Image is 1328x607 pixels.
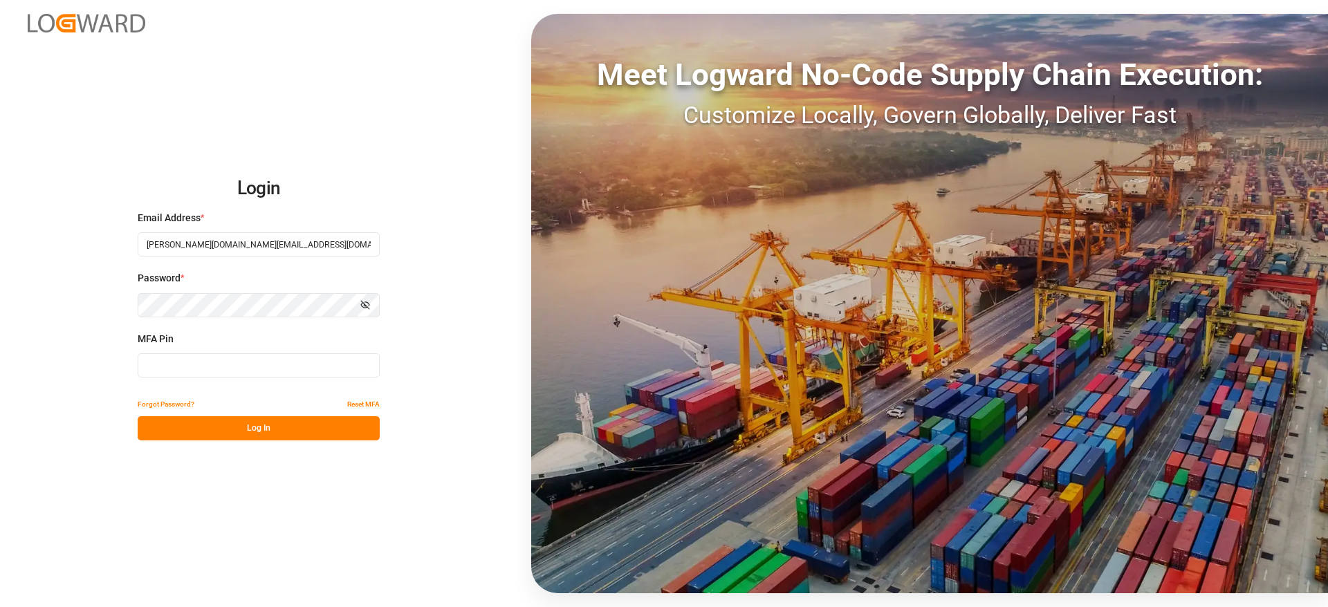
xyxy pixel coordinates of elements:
[531,52,1328,97] div: Meet Logward No-Code Supply Chain Execution:
[138,271,181,286] span: Password
[531,97,1328,133] div: Customize Locally, Govern Globally, Deliver Fast
[138,416,380,440] button: Log In
[138,392,194,416] button: Forgot Password?
[138,332,174,346] span: MFA Pin
[138,211,201,225] span: Email Address
[28,14,145,32] img: Logward_new_orange.png
[138,232,380,256] input: Enter your email
[347,392,380,416] button: Reset MFA
[138,167,380,211] h2: Login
